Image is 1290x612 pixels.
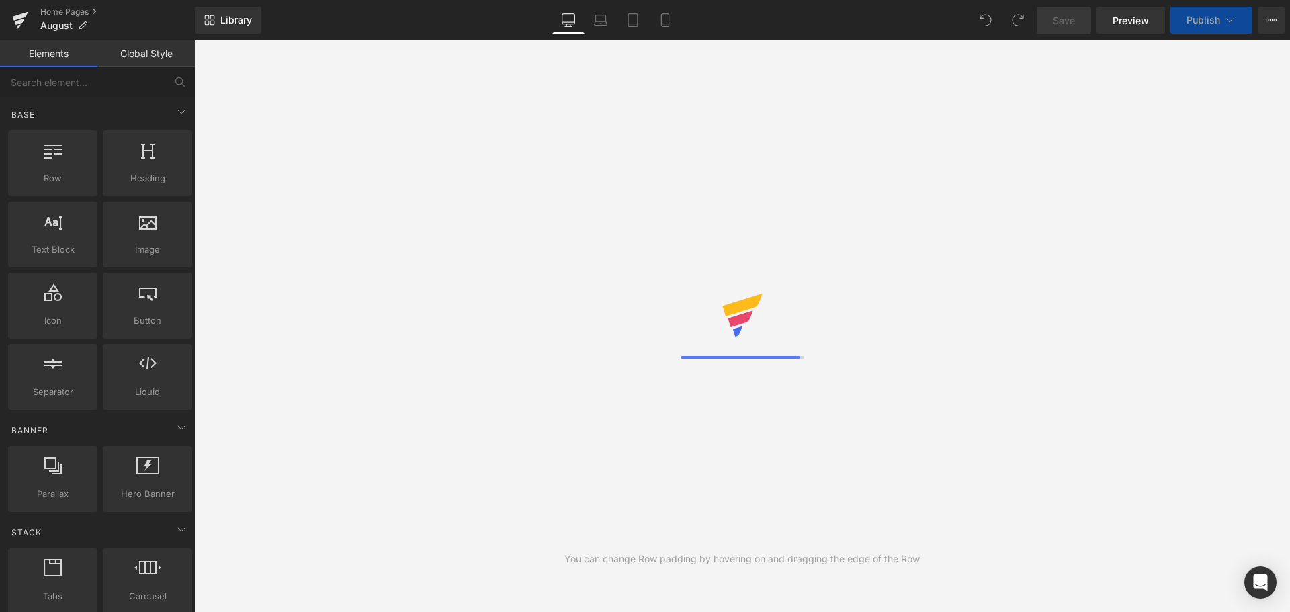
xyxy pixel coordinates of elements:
span: Icon [12,314,93,328]
a: Home Pages [40,7,195,17]
span: Text Block [12,243,93,257]
a: Mobile [649,7,681,34]
a: Tablet [617,7,649,34]
span: Tabs [12,589,93,603]
span: Stack [10,526,43,539]
span: Button [107,314,188,328]
span: August [40,20,73,31]
button: Redo [1004,7,1031,34]
span: Hero Banner [107,487,188,501]
a: Global Style [97,40,195,67]
span: Base [10,108,36,121]
span: Save [1053,13,1075,28]
div: Open Intercom Messenger [1244,566,1277,599]
a: New Library [195,7,261,34]
a: Preview [1096,7,1165,34]
span: Row [12,171,93,185]
span: Carousel [107,589,188,603]
span: Image [107,243,188,257]
button: Undo [972,7,999,34]
button: Publish [1170,7,1252,34]
div: You can change Row padding by hovering on and dragging the edge of the Row [564,552,920,566]
button: More [1258,7,1285,34]
span: Parallax [12,487,93,501]
a: Laptop [585,7,617,34]
span: Library [220,14,252,26]
span: Liquid [107,385,188,399]
span: Separator [12,385,93,399]
span: Heading [107,171,188,185]
a: Desktop [552,7,585,34]
span: Banner [10,424,50,437]
span: Preview [1113,13,1149,28]
span: Publish [1187,15,1220,26]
